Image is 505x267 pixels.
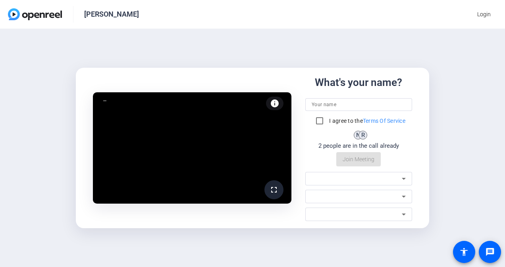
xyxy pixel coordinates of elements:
mat-icon: accessibility [459,247,469,257]
mat-icon: fullscreen [269,185,279,195]
mat-icon: info [270,99,279,108]
input: Your name [312,100,406,109]
div: What's your name? [315,75,402,90]
div: N [354,131,362,139]
label: I agree to the [328,117,405,125]
span: Login [477,10,491,19]
img: OpenReel logo [8,8,62,20]
button: Login [471,7,497,21]
div: R [359,131,367,139]
div: 2 people are in the call already [318,141,399,151]
mat-icon: message [485,247,495,257]
div: [PERSON_NAME] [84,10,139,19]
a: Terms Of Service [363,118,405,124]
